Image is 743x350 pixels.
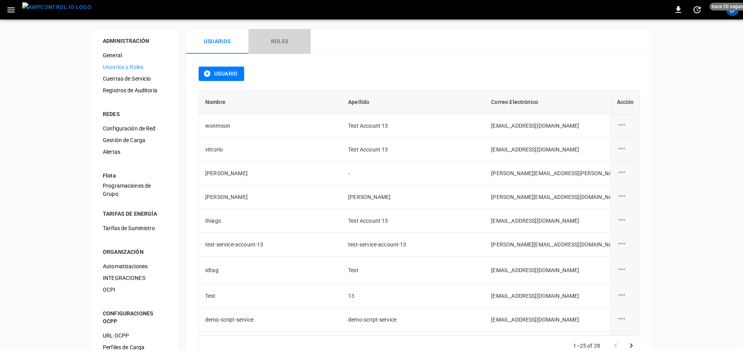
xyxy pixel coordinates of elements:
[97,61,173,73] div: Usuarios y Roles
[199,284,342,308] td: Test
[616,191,634,203] div: user action options
[199,91,342,114] th: Nombre
[103,310,167,325] div: CONFIGURACIONES OCPP
[97,222,173,234] div: Tarifas de Suministro
[342,185,485,209] td: [PERSON_NAME]
[485,284,670,308] td: [EMAIL_ADDRESS][DOMAIN_NAME]
[97,123,173,134] div: Configuración de Red
[103,51,167,60] span: General
[573,342,600,350] p: 1–25 of 28
[199,138,342,162] td: vittorio
[103,172,167,179] div: Flota
[97,73,173,84] div: Cuentas de Servicio
[616,144,634,155] div: user action options
[97,134,173,146] div: Gestión de Carga
[616,290,634,302] div: user action options
[342,162,485,185] td: -
[103,332,167,340] span: URL OCPP
[97,184,173,196] div: Programaciones de Grupo
[97,330,173,341] div: URL OCPP
[186,29,248,54] button: Usuarios
[97,49,173,61] div: General
[103,75,167,83] span: Cuentas de Servicio
[103,148,167,156] span: Alertas
[342,284,485,308] td: 13
[103,262,167,271] span: Automatizaciones
[485,209,670,233] td: [EMAIL_ADDRESS][DOMAIN_NAME]
[485,114,670,138] td: [EMAIL_ADDRESS][DOMAIN_NAME]
[103,248,167,256] div: ORGANIZACIÓN
[199,114,342,138] td: wonmoon
[199,308,342,332] td: demo-script-service
[103,274,167,282] span: INTEGRACIONES
[485,91,670,114] th: Correo Electrónico
[103,86,167,95] span: Registros de Auditoría
[103,210,167,218] div: TARIFAS DE ENERGÍA
[616,215,634,227] div: user action options
[616,314,634,325] div: user action options
[97,84,173,96] div: Registros de Auditoría
[97,260,173,272] div: Automatizaciones
[485,162,670,185] td: [PERSON_NAME][EMAIL_ADDRESS][PERSON_NAME][DOMAIN_NAME]
[616,264,634,276] div: user action options
[342,257,485,284] td: Test
[485,233,670,257] td: [PERSON_NAME][EMAIL_ADDRESS][DOMAIN_NAME]
[103,37,167,45] div: ADMINISTRACIÓN
[103,125,167,133] span: Configuración de Red
[691,4,703,16] button: set refresh interval
[342,114,485,138] td: Test Account 13
[103,63,167,71] span: Usuarios y Roles
[610,91,640,114] th: Acción
[616,167,634,179] div: user action options
[103,182,167,198] span: Programaciones de Grupo
[485,138,670,162] td: [EMAIL_ADDRESS][DOMAIN_NAME]
[97,284,173,295] div: OCPI
[97,146,173,158] div: Alertas
[103,286,167,294] span: OCPI
[199,209,342,233] td: thiago
[103,224,167,232] span: Tarifas de Suministro
[616,120,634,132] div: user action options
[342,138,485,162] td: Test Account 13
[342,233,485,257] td: test-service-account-13
[199,185,342,209] td: [PERSON_NAME]
[342,91,485,114] th: Apellido
[616,239,634,250] div: user action options
[485,257,670,284] td: [EMAIL_ADDRESS][DOMAIN_NAME]
[199,257,342,284] td: Idtag
[248,29,311,54] button: Roles
[199,233,342,257] td: test-service-account-13
[485,308,670,332] td: [EMAIL_ADDRESS][DOMAIN_NAME]
[342,308,485,332] td: demo-script-service
[103,110,167,118] div: REDES
[22,2,91,12] img: ampcontrol.io logo
[103,136,167,144] span: Gestión de Carga
[199,162,342,185] td: [PERSON_NAME]
[199,67,244,81] button: Usuario
[97,272,173,284] div: INTEGRACIONES
[485,185,670,209] td: [PERSON_NAME][EMAIL_ADDRESS][DOMAIN_NAME]
[342,209,485,233] td: Test Account 13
